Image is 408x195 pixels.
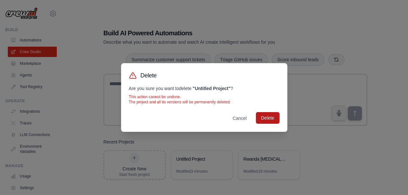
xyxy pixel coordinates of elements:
[256,112,279,124] button: Delete
[227,112,252,124] button: Cancel
[192,86,230,91] strong: " Untitled Project "
[141,71,157,80] h3: Delete
[129,85,279,92] p: Are you sure you want to delete ?
[129,94,279,99] p: This action cannot be undone.
[129,99,279,105] p: The project and all its versions will be permanently deleted.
